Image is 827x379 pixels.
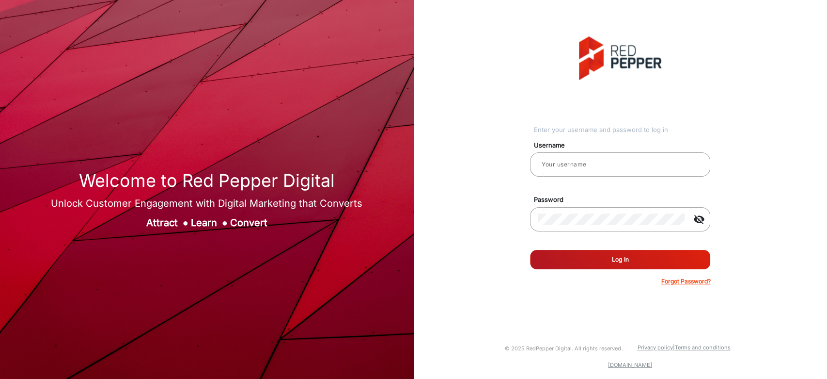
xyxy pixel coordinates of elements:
mat-icon: visibility_off [687,214,710,225]
span: ● [222,217,228,229]
a: [DOMAIN_NAME] [608,362,652,368]
a: Terms and conditions [674,344,730,351]
img: vmg-logo [579,36,661,80]
mat-label: Username [527,141,721,150]
small: © 2025 RedPepper Digital. All rights reserved. [505,345,623,352]
div: Enter your username and password to log in [534,125,711,135]
p: Forgot Password? [661,277,710,286]
input: Your username [538,159,702,170]
h1: Welcome to Red Pepper Digital [51,170,362,191]
a: | [672,344,674,351]
div: Unlock Customer Engagement with Digital Marketing that Converts [51,196,362,211]
span: ● [183,217,188,229]
mat-label: Password [527,195,721,205]
a: Privacy policy [637,344,672,351]
button: Log In [530,250,710,269]
div: Attract Learn Convert [51,215,362,230]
